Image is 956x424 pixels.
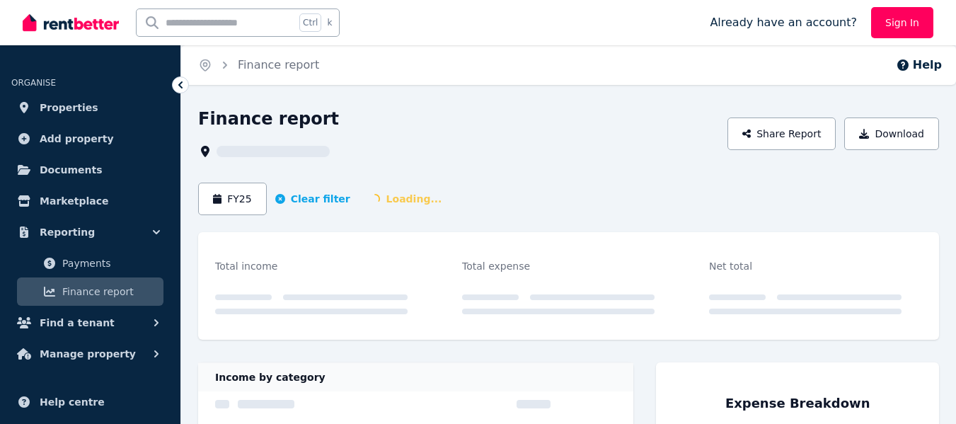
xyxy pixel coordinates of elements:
[62,255,158,272] span: Payments
[11,93,169,122] a: Properties
[40,99,98,116] span: Properties
[359,186,454,212] span: Loading...
[11,78,56,88] span: ORGANISE
[11,156,169,184] a: Documents
[40,224,95,241] span: Reporting
[727,118,836,150] button: Share Report
[327,17,332,28] span: k
[11,340,169,368] button: Manage property
[215,258,408,275] div: Total income
[871,7,933,38] a: Sign In
[275,192,350,206] button: Clear filter
[462,258,655,275] div: Total expense
[11,125,169,153] a: Add property
[40,394,105,411] span: Help centre
[198,183,267,215] button: FY25
[11,218,169,246] button: Reporting
[710,14,857,31] span: Already have an account?
[11,388,169,416] a: Help centre
[11,309,169,337] button: Find a tenant
[23,12,119,33] img: RentBetter
[198,363,633,391] div: Income by category
[181,45,336,85] nav: Breadcrumb
[17,249,163,277] a: Payments
[40,161,103,178] span: Documents
[844,118,939,150] button: Download
[40,345,136,362] span: Manage property
[62,283,158,300] span: Finance report
[40,314,115,331] span: Find a tenant
[11,187,169,215] a: Marketplace
[17,277,163,306] a: Finance report
[709,258,902,275] div: Net total
[40,193,108,210] span: Marketplace
[725,394,870,413] div: Expense Breakdown
[238,58,319,71] a: Finance report
[198,108,339,130] h1: Finance report
[40,130,114,147] span: Add property
[299,13,321,32] span: Ctrl
[896,57,942,74] button: Help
